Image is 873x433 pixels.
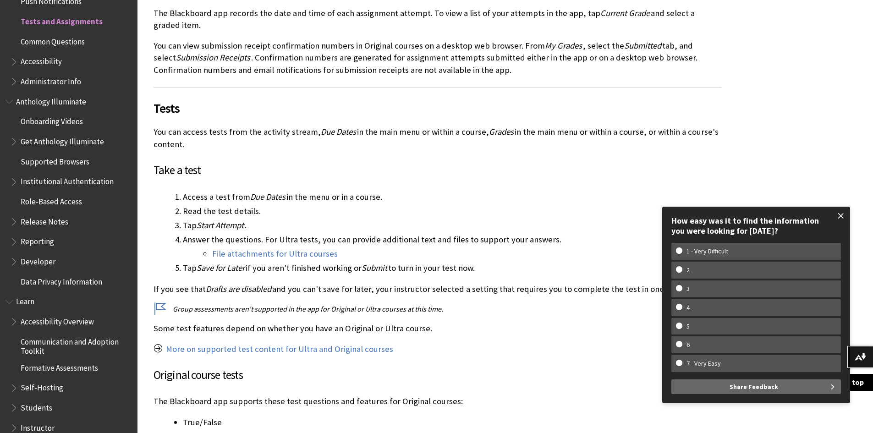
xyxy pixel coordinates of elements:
li: Tap if you aren't finished working or to turn in your test now. [183,262,722,274]
span: Communication and Adoption Toolkit [21,334,131,356]
span: My Grades [545,40,582,51]
nav: Book outline for Anthology Illuminate [5,94,132,290]
h3: Take a test [154,162,722,179]
span: Tests and Assignments [21,14,103,26]
span: Submit [362,263,387,273]
p: Some test features depend on whether you have an Original or Ultra course. [154,323,722,334]
span: Accessibility Overview [21,314,94,326]
w-span: 7 - Very Easy [676,360,731,367]
span: Drafts are disabled [206,284,271,294]
w-span: 2 [676,266,700,274]
span: Submission Receipts [176,52,250,63]
span: Developer [21,254,55,266]
span: Release Notes [21,214,68,226]
span: Save for Later [197,263,245,273]
span: Common Questions [21,34,85,46]
p: You can view submission receipt confirmation numbers in Original courses on a desktop web browser... [154,40,722,76]
w-span: 3 [676,285,700,293]
li: Tap . [183,219,722,232]
span: Role-Based Access [21,194,82,206]
span: Self-Hosting [21,380,63,393]
span: Due Dates [321,126,356,137]
li: Answer the questions. For Ultra tests, you can provide additional text and files to support your ... [183,233,722,260]
p: Group assessments aren't supported in the app for Original or Ultra courses at this time. [154,304,722,314]
li: Read the test details. [183,205,722,218]
p: You can access tests from the activity stream, in the main menu or within a course, in the main m... [154,126,722,150]
span: Learn [16,294,34,307]
span: Students [21,400,52,412]
span: Instructor [21,420,55,433]
button: Share Feedback [671,379,841,394]
span: Get Anthology Illuminate [21,134,104,146]
span: Reporting [21,234,54,247]
span: Formative Assessments [21,360,98,373]
span: Submitted [624,40,661,51]
span: Share Feedback [730,379,778,394]
span: Institutional Authentication [21,174,114,186]
span: Due Dates [250,192,286,202]
h3: Original course tests [154,367,722,384]
span: Tests [154,99,722,118]
p: The Blackboard app records the date and time of each assignment attempt. To view a list of your a... [154,7,722,31]
span: Supported Browsers [21,154,89,166]
div: How easy was it to find the information you were looking for [DATE]? [671,216,841,236]
w-span: 5 [676,323,700,330]
span: Current Grade [600,8,650,18]
span: Start Attempt [197,220,244,230]
a: File attachments for Ultra courses [212,248,338,259]
w-span: 1 - Very Difficult [676,247,739,255]
li: True/False [183,416,722,429]
p: The Blackboard app supports these test questions and features for Original courses: [154,395,722,407]
span: Accessibility [21,54,62,66]
span: Data Privacy Information [21,274,102,286]
span: Grades [489,126,514,137]
a: More on supported test content for Ultra and Original courses [166,344,393,355]
w-span: 4 [676,304,700,312]
span: Onboarding Videos [21,114,83,126]
span: Anthology Illuminate [16,94,86,106]
w-span: 6 [676,341,700,349]
span: Administrator Info [21,74,81,86]
p: If you see that and you can't save for later, your instructor selected a setting that requires yo... [154,283,722,295]
li: Access a test from in the menu or in a course. [183,191,722,203]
